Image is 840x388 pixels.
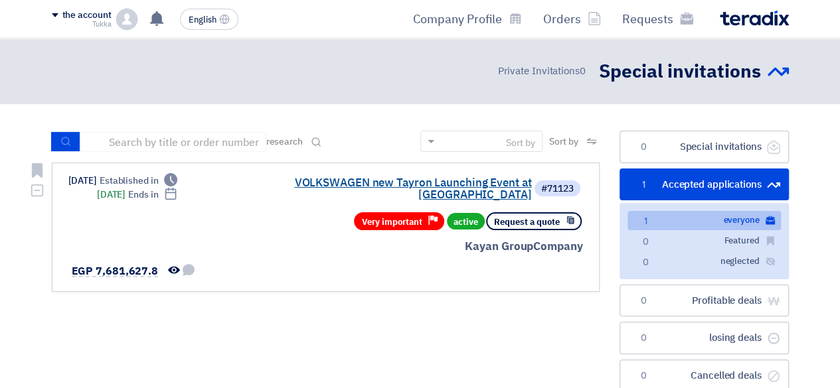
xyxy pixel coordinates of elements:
font: 0 [643,237,649,247]
font: [DATE] [97,188,126,202]
button: English [180,9,238,30]
a: Special invitations0 [620,131,789,163]
font: research [266,135,303,149]
font: 1 [642,180,645,190]
font: 1 [644,216,647,226]
font: EGP 7,681,627.8 [72,263,159,279]
font: #71123 [541,182,574,196]
font: Special invitations [599,58,761,86]
font: Company Profile [413,10,502,28]
font: Sort by [506,136,535,150]
a: Requests [612,3,704,34]
font: Established in [100,174,159,188]
font: Accepted applications [662,177,762,192]
font: Special invitations [679,139,761,154]
a: VOLKSWAGEN new Tayron Launching Event at [GEOGRAPHIC_DATA] [266,177,532,201]
font: Tukka [92,19,112,30]
font: Request a quote [494,216,560,228]
font: 0 [641,371,647,381]
font: Cancelled deals [691,368,762,383]
font: Company [533,238,582,255]
input: Search by title or order number [80,132,266,152]
font: Private Invitations [497,64,579,78]
a: losing deals0 [620,322,789,354]
font: 0 [643,257,649,267]
font: losing deals [709,330,762,345]
font: VOLKSWAGEN new Tayron Launching Event at [GEOGRAPHIC_DATA] [294,174,531,203]
font: everyone [723,214,759,226]
font: Kayan Group [465,238,533,255]
font: Featured [724,234,759,247]
font: Orders [543,10,581,28]
font: neglected [720,255,759,267]
font: 0 [641,333,647,343]
font: English [189,13,216,26]
a: Accepted applications1 [620,168,789,201]
img: profile_test.png [116,9,137,30]
a: Profitable deals0 [620,285,789,317]
font: the account [62,8,112,22]
font: 0 [641,296,647,306]
img: Teradix logo [720,11,789,26]
font: Requests [622,10,673,28]
font: active [454,215,478,227]
font: Profitable deals [692,293,761,308]
font: Very important [362,216,422,228]
font: Ends in [128,188,158,202]
a: Orders [533,3,612,34]
font: [DATE] [68,174,97,188]
font: 0 [580,64,586,78]
font: Sort by [549,135,578,149]
font: 0 [641,142,647,152]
